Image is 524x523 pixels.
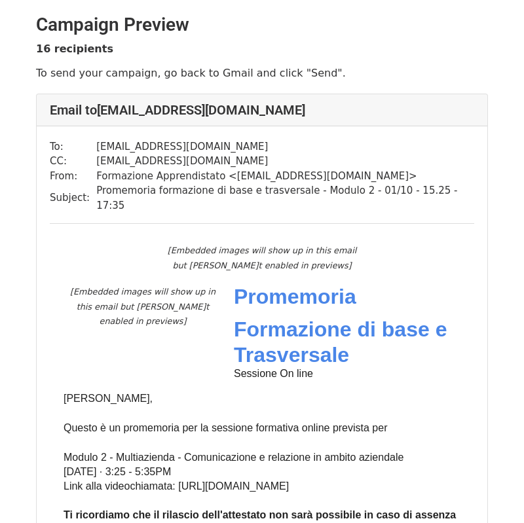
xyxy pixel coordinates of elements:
p: To send your campaign, go back to Gmail and click "Send". [36,66,488,80]
em: [Embedded images will show up in this email but [PERSON_NAME]t enabled in previews] [70,287,215,326]
td: [EMAIL_ADDRESS][DOMAIN_NAME] [96,154,474,169]
h2: Campaign Preview [36,14,488,36]
td: Subject: [50,183,96,213]
td: Promemoria formazione di base e trasversale - Modulo 2 - 01/10 - 15.25 - 17:35 [96,183,474,213]
span: [PERSON_NAME], [64,393,153,404]
td: Formazione Apprendistato < [EMAIL_ADDRESS][DOMAIN_NAME] > [96,169,474,184]
td: [EMAIL_ADDRESS][DOMAIN_NAME] [96,139,474,154]
em: [Embedded images will show up in this email but [PERSON_NAME]t enabled in previews] [168,245,356,270]
span: Modulo 2 - Multiazienda - Comunicazione e relazione in ambito aziendale [64,452,403,463]
span: Promemoria [234,285,356,308]
strong: 16 recipients [36,43,113,55]
td: CC: [50,154,96,169]
span: Formazione di base e Trasversale [234,317,447,366]
span: Link alla videochiamata: [URL][DOMAIN_NAME] [64,480,289,492]
h4: Email to [EMAIL_ADDRESS][DOMAIN_NAME] [50,102,474,118]
span: Questo è un promemoria per la sessione formativa online prevista per [64,422,387,433]
td: From: [50,169,96,184]
span: [DATE] · 3:25 - 5:35PM [64,466,171,477]
td: To: [50,139,96,154]
span: Sessione On line [234,368,313,379]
